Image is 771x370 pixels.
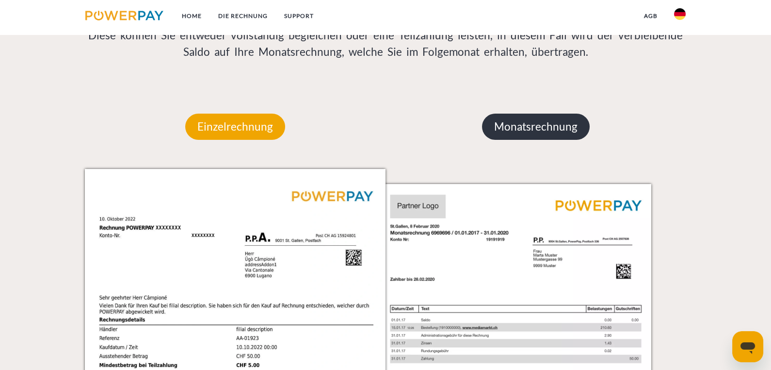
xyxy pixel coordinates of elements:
[636,7,666,25] a: agb
[276,7,322,25] a: SUPPORT
[732,331,763,362] iframe: Schaltfläche zum Öffnen des Messaging-Fensters
[674,8,686,20] img: de
[482,114,590,140] p: Monatsrechnung
[174,7,210,25] a: Home
[210,7,276,25] a: DIE RECHNUNG
[85,11,163,20] img: logo-powerpay.svg
[85,27,686,60] p: Diese können Sie entweder vollständig begleichen oder eine Teilzahlung leisten, in diesem Fall wi...
[185,114,285,140] p: Einzelrechnung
